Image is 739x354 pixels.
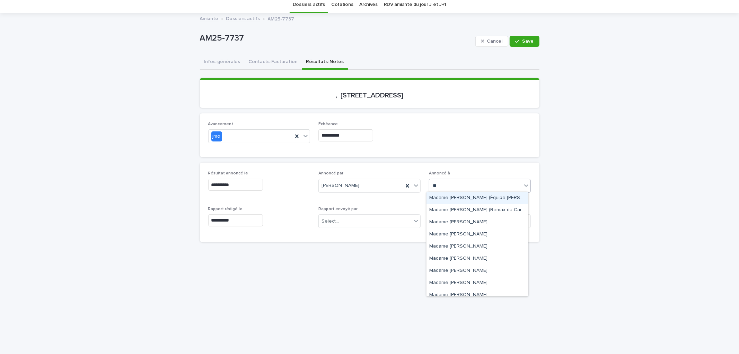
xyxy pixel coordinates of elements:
[426,289,528,301] div: Madame Amélie Tourville
[487,39,502,44] span: Cancel
[226,14,260,22] a: Dossiers actifs
[200,33,473,43] p: AM25-7737
[208,207,243,211] span: Rapport rédigé le
[426,253,528,265] div: Madame Amélie Couture
[208,171,248,175] span: Résultat annoncé le
[318,171,343,175] span: Annoncé par
[318,122,338,126] span: Échéance
[429,171,450,175] span: Annoncé à
[200,14,219,22] a: Amiante
[302,55,348,70] button: Résultats-Notes
[426,204,528,216] div: Madame Aimée Robichaud (Remax du Cartier)
[200,55,245,70] button: Infos-générales
[426,277,528,289] div: Madame Amélie Legault
[211,131,222,141] div: jmo
[318,207,358,211] span: Rapport envoyé par
[426,192,528,204] div: Madame Agnès Vermeil (Équipe Simon Larouche et Amélie Jolicoeur)
[426,228,528,241] div: Madame Amélia Tremblay
[245,55,302,70] button: Contacts-Facturation
[268,15,294,22] p: AM25-7737
[426,265,528,277] div: Madame Amélie Dupuis
[426,241,528,253] div: Madame Amélie Alain
[510,36,539,47] button: Save
[426,216,528,228] div: Madame Amélia Tremblay
[322,182,359,189] span: [PERSON_NAME]
[475,36,509,47] button: Cancel
[208,122,234,126] span: Avancement
[208,91,531,100] p: , [STREET_ADDRESS]
[522,39,534,44] span: Save
[322,218,339,225] div: Select...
